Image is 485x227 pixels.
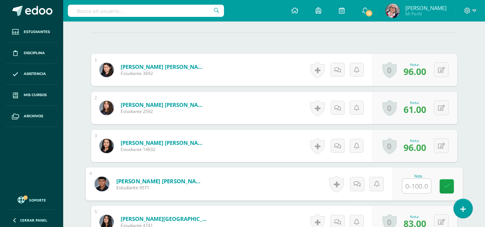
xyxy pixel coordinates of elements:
div: Nota [402,174,434,178]
span: Estudiantes [24,29,50,35]
a: [PERSON_NAME][GEOGRAPHIC_DATA] [121,215,207,222]
span: Estudiante 3692 [121,70,207,76]
span: Mi Perfil [405,11,447,17]
a: Archivos [6,106,57,127]
span: 96.00 [404,65,426,77]
a: [PERSON_NAME] [PERSON_NAME] [116,177,205,185]
span: Estudiante 14032 [121,146,207,152]
span: Disciplina [24,50,45,56]
a: Estudiantes [6,22,57,43]
img: 5d13b905c38bd252d7532fa21c630052.png [99,101,114,115]
div: Nota: [404,62,426,67]
a: 0 [382,138,397,154]
a: Soporte [9,195,55,204]
span: Soporte [29,198,46,203]
a: Mis cursos [6,85,57,106]
a: 0 [382,62,397,78]
img: 795c0fc0bd33a4d5ca694c9869569753.png [94,176,109,191]
a: 0 [382,100,397,116]
span: 96.00 [404,141,426,153]
span: Archivos [24,113,43,119]
span: Estudiante 9571 [116,185,205,191]
a: [PERSON_NAME] [PERSON_NAME] [121,101,207,108]
img: 253e8c82bf977de0b19eed067a80ed7b.png [99,63,114,77]
a: [PERSON_NAME] [PERSON_NAME] [121,63,207,70]
input: 0-100.0 [402,179,431,193]
a: [PERSON_NAME] [PERSON_NAME] [121,139,207,146]
div: Nota: [404,100,426,105]
input: Busca un usuario... [68,5,224,17]
span: 12 [365,9,373,17]
img: bb268f935d48f0dc57f0577c7119e877.png [99,139,114,153]
span: Asistencia [24,71,46,77]
span: [PERSON_NAME] [405,4,447,11]
img: d15f609fbe877e890c67bc9977e491b7.png [386,4,400,18]
span: Cerrar panel [20,218,47,223]
span: Mis cursos [24,92,47,98]
span: 61.00 [404,103,426,115]
div: Nota: [404,138,426,143]
div: Nota: [404,214,426,219]
span: Estudiante 2592 [121,108,207,114]
a: Asistencia [6,64,57,85]
a: Disciplina [6,43,57,64]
